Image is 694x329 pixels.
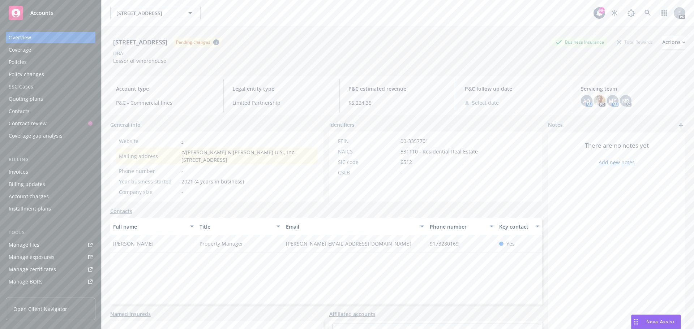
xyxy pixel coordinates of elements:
div: Title [200,223,272,230]
a: Manage certificates [6,264,95,275]
a: Coverage gap analysis [6,130,95,142]
a: Named insureds [110,310,151,318]
a: 9173280169 [430,240,464,247]
a: Accounts [6,3,95,23]
span: AO [583,97,590,105]
span: [PERSON_NAME] [113,240,154,247]
div: Installment plans [9,203,51,215]
div: Year business started [119,178,179,185]
div: Key contact [499,223,531,230]
a: add [677,121,685,130]
button: Full name [110,218,197,235]
span: P&C follow up date [465,85,564,92]
span: - [400,169,402,176]
div: Billing [6,156,95,163]
a: Contacts [6,105,95,117]
div: Account charges [9,191,49,202]
div: [STREET_ADDRESS] [110,38,170,47]
button: Email [283,218,427,235]
span: 6512 [400,158,412,166]
a: Manage exposures [6,251,95,263]
button: Key contact [496,218,542,235]
span: Open Client Navigator [13,305,67,313]
span: There are no notes yet [585,141,649,150]
div: SSC Cases [9,81,33,92]
div: Business Insurance [552,38,608,47]
span: NR [622,97,629,105]
a: Contacts [110,207,132,215]
div: Total Rewards [613,38,656,47]
a: SSC Cases [6,81,95,92]
div: Quoting plans [9,93,43,105]
span: Lessor of wherehouse [113,57,166,64]
div: Actions [662,35,685,49]
div: Contract review [9,118,47,129]
span: Servicing team [581,85,680,92]
a: - [181,138,183,144]
span: 531110 - Residential Real Estate [400,148,478,155]
span: General info [110,121,141,129]
a: Manage BORs [6,276,95,287]
div: Coverage gap analysis [9,130,63,142]
span: - [181,188,183,196]
div: Manage files [9,239,39,251]
div: Company size [119,188,179,196]
div: SIC code [338,158,398,166]
div: Overview [9,32,31,43]
a: Billing updates [6,178,95,190]
div: Email [286,223,416,230]
div: DBA: - [113,49,127,57]
div: CSLB [338,169,398,176]
span: c/[PERSON_NAME] & [PERSON_NAME] U.S., Inc. [STREET_ADDRESS] [181,148,315,164]
div: NAICS [338,148,398,155]
span: P&C estimated revenue [348,85,447,92]
div: Website [119,137,179,145]
a: Manage files [6,239,95,251]
div: Mailing address [119,152,179,160]
div: Manage BORs [9,276,43,287]
span: Pending changes [173,38,222,47]
span: 2021 (4 years in business) [181,178,244,185]
div: 99+ [599,7,605,14]
span: Identifiers [329,121,355,129]
button: [STREET_ADDRESS] [110,6,201,20]
a: [PERSON_NAME][EMAIL_ADDRESS][DOMAIN_NAME] [286,240,417,247]
a: Invoices [6,166,95,178]
div: FEIN [338,137,398,145]
span: MC [609,97,617,105]
span: Property Manager [200,240,243,247]
a: Installment plans [6,203,95,215]
a: Coverage [6,44,95,56]
a: Affiliated accounts [329,310,376,318]
span: Yes [506,240,515,247]
div: Manage exposures [9,251,55,263]
div: Summary of insurance [9,288,64,300]
a: Quoting plans [6,93,95,105]
a: Contract review [6,118,95,129]
a: Summary of insurance [6,288,95,300]
a: Search [641,6,655,20]
span: Limited Partnership [232,99,331,107]
span: - [181,167,183,175]
button: Phone number [427,218,496,235]
a: Policy changes [6,69,95,80]
div: Phone number [119,167,179,175]
div: Policies [9,56,27,68]
span: 00-3357701 [400,137,428,145]
img: photo [594,95,605,107]
a: Stop snowing [607,6,622,20]
span: Nova Assist [646,319,675,325]
span: Accounts [30,10,53,16]
span: P&C - Commercial lines [116,99,215,107]
div: Phone number [430,223,485,230]
div: Policy changes [9,69,44,80]
button: Nova Assist [631,315,681,329]
div: Full name [113,223,186,230]
a: Report a Bug [624,6,638,20]
button: Actions [662,35,685,49]
a: Switch app [657,6,672,20]
div: Drag to move [631,315,641,329]
a: Overview [6,32,95,43]
span: Select date [472,99,499,107]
